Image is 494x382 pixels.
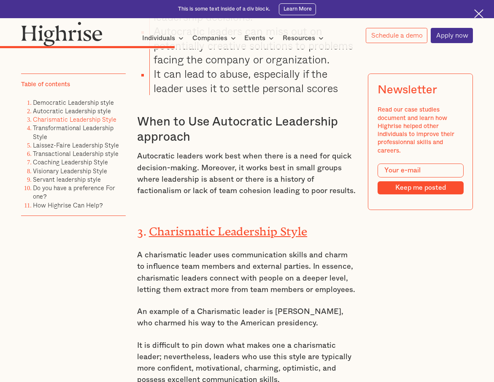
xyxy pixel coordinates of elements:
[137,150,357,196] p: Autocratic leaders work best when there is a need for quick decision-making. Moreover, it works b...
[378,164,464,194] form: Modal Form
[33,157,108,167] a: Coaching Leadership Style
[33,166,107,175] a: Visionary Leadership Style
[378,164,464,177] input: Your e-mail
[192,33,238,43] div: Companies
[33,200,103,210] a: How Highrise Can Help?
[149,67,357,95] li: It can lead to abuse, especially if the leader uses it to settle personal scores
[474,9,483,19] img: Cross icon
[33,183,115,201] a: Do you have a preference For one?
[21,22,103,46] img: Highrise logo
[137,225,146,232] strong: 3.
[192,33,227,43] div: Companies
[378,106,464,155] div: Read our case studies document and learn how Highrise helped other individuals to improve their p...
[431,28,473,43] a: Apply now
[137,221,357,237] h2: ‍
[33,106,111,115] a: Autocratic Leadership style
[244,33,276,43] div: Events
[283,33,326,43] div: Resources
[137,115,357,145] h3: When to Use Autocratic Leadership approach
[366,28,428,43] a: Schedule a demo
[378,181,464,194] input: Keep me posted
[33,115,116,124] a: Charismatic Leadership Style
[33,123,113,141] a: Transformational Leadership Style
[21,80,70,88] div: Table of contents
[33,140,119,150] a: Laissez-Faire Leadership Style
[244,33,265,43] div: Events
[283,33,315,43] div: Resources
[142,33,175,43] div: Individuals
[33,97,114,107] a: Democratic Leadership style
[378,83,437,97] div: Newsletter
[137,306,357,329] p: An example of a Charismatic leader is [PERSON_NAME], who charmed his way to the American presidency.
[142,33,186,43] div: Individuals
[279,3,316,15] a: Learn More
[33,174,101,184] a: Servant leadership style
[137,249,357,295] p: A charismatic leader uses communication skills and charm to influence team members and external p...
[149,225,307,232] a: Charismatic Leadership Style
[33,149,119,158] a: Transactional Leadership style
[178,5,270,13] div: This is some text inside of a div block.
